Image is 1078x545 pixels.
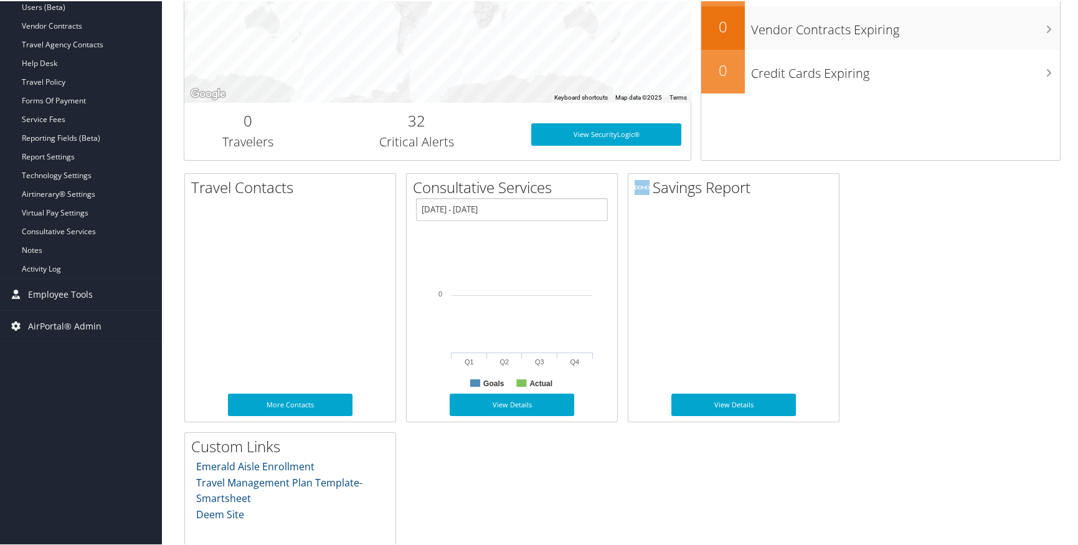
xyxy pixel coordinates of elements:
[671,392,796,415] a: View Details
[438,289,442,296] tspan: 0
[701,59,745,80] h2: 0
[413,176,617,197] h2: Consultative Services
[615,93,662,100] span: Map data ©2025
[554,92,608,101] button: Keyboard shortcuts
[635,179,650,194] img: domo-logo.png
[187,85,229,101] a: Open this area in Google Maps (opens a new window)
[751,14,1060,37] h3: Vendor Contracts Expiring
[465,357,474,364] text: Q1
[320,109,513,130] h2: 32
[191,435,395,456] h2: Custom Links
[194,132,301,149] h3: Travelers
[196,458,314,472] a: Emerald Aisle Enrollment
[669,93,687,100] a: Terms (opens in new tab)
[196,475,362,505] a: Travel Management Plan Template- Smartsheet
[187,85,229,101] img: Google
[320,132,513,149] h3: Critical Alerts
[483,378,504,387] text: Goals
[191,176,395,197] h2: Travel Contacts
[28,278,93,309] span: Employee Tools
[529,378,552,387] text: Actual
[531,122,681,145] a: View SecurityLogic®
[701,15,745,36] h2: 0
[450,392,574,415] a: View Details
[751,57,1060,81] h3: Credit Cards Expiring
[701,5,1060,49] a: 0Vendor Contracts Expiring
[535,357,544,364] text: Q3
[228,392,352,415] a: More Contacts
[28,310,102,341] span: AirPortal® Admin
[570,357,579,364] text: Q4
[635,176,839,197] h2: Savings Report
[194,109,301,130] h2: 0
[499,357,509,364] text: Q2
[196,506,244,520] a: Deem Site
[701,49,1060,92] a: 0Credit Cards Expiring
